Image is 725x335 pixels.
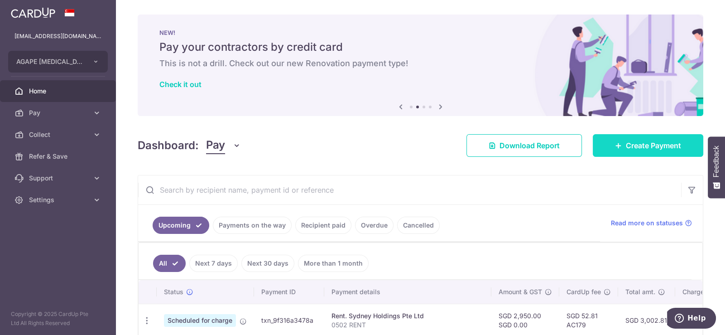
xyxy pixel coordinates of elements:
[708,136,725,198] button: Feedback - Show survey
[682,287,720,296] span: Charge date
[712,146,720,177] span: Feedback
[29,152,89,161] span: Refer & Save
[8,51,108,73] button: AGAPE [MEDICAL_DATA] CLINIC PTE. LTD.
[189,255,238,272] a: Next 7 days
[29,87,89,96] span: Home
[206,137,225,154] span: Pay
[667,308,716,330] iframe: Opens a widget where you can find more information
[159,29,682,36] p: NEW!
[14,32,101,41] p: [EMAIL_ADDRESS][DOMAIN_NAME]
[16,57,83,66] span: AGAPE [MEDICAL_DATA] CLINIC PTE. LTD.
[138,175,681,204] input: Search by recipient name, payment id or reference
[355,217,394,234] a: Overdue
[29,130,89,139] span: Collect
[159,80,202,89] a: Check it out
[29,195,89,204] span: Settings
[298,255,369,272] a: More than 1 month
[164,314,236,327] span: Scheduled for charge
[159,58,682,69] h6: This is not a drill. Check out our new Renovation payment type!
[153,255,186,272] a: All
[164,287,183,296] span: Status
[466,134,582,157] a: Download Report
[138,137,199,154] h4: Dashboard:
[626,140,681,151] span: Create Payment
[331,320,484,330] p: 0502 RENT
[625,287,655,296] span: Total amt.
[611,218,683,228] span: Read more on statuses
[153,217,209,234] a: Upcoming
[593,134,703,157] a: Create Payment
[295,217,351,234] a: Recipient paid
[324,280,491,304] th: Payment details
[213,217,292,234] a: Payments on the way
[29,108,89,117] span: Pay
[11,7,55,18] img: CardUp
[499,140,560,151] span: Download Report
[331,311,484,320] div: Rent. Sydney Holdings Pte Ltd
[567,287,601,296] span: CardUp fee
[138,15,703,116] img: Renovation banner
[499,287,542,296] span: Amount & GST
[397,217,440,234] a: Cancelled
[611,218,692,228] a: Read more on statuses
[159,40,682,54] h5: Pay your contractors by credit card
[241,255,294,272] a: Next 30 days
[206,137,241,154] button: Pay
[29,174,89,183] span: Support
[254,280,324,304] th: Payment ID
